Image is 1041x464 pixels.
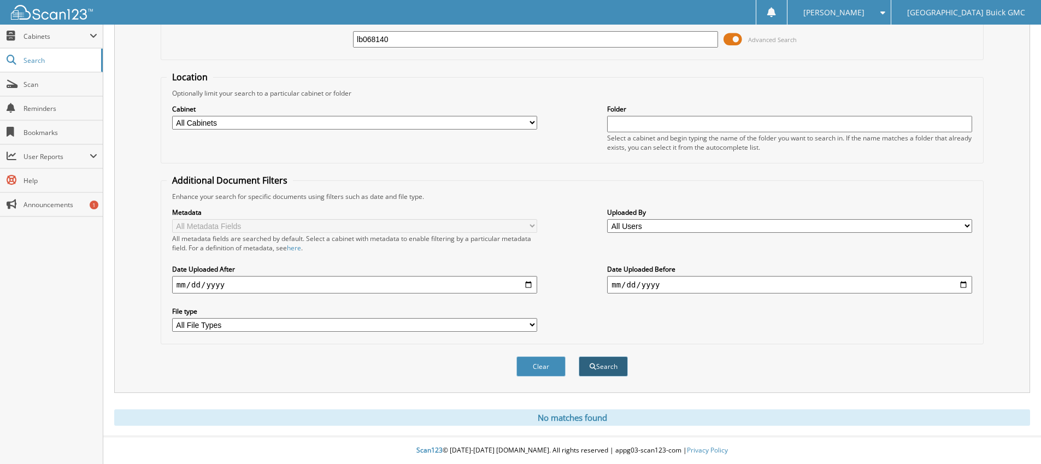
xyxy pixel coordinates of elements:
label: Date Uploaded After [172,265,537,274]
label: Cabinet [172,104,537,114]
button: Clear [516,356,566,377]
div: © [DATE]-[DATE] [DOMAIN_NAME]. All rights reserved | appg03-scan123-com | [103,437,1041,464]
span: Cabinets [23,32,90,41]
div: No matches found [114,409,1030,426]
div: Enhance your search for specific documents using filters such as date and file type. [167,192,978,201]
span: Scan [23,80,97,89]
iframe: Chat Widget [986,412,1041,464]
legend: Additional Document Filters [167,174,293,186]
img: scan123-logo-white.svg [11,5,93,20]
input: start [172,276,537,293]
span: Help [23,176,97,185]
span: User Reports [23,152,90,161]
span: Advanced Search [748,36,797,44]
button: Search [579,356,628,377]
div: 1 [90,201,98,209]
span: Search [23,56,96,65]
label: Folder [607,104,972,114]
div: All metadata fields are searched by default. Select a cabinet with metadata to enable filtering b... [172,234,537,252]
span: Announcements [23,200,97,209]
div: Select a cabinet and begin typing the name of the folder you want to search in. If the name match... [607,133,972,152]
a: Privacy Policy [687,445,728,455]
span: [GEOGRAPHIC_DATA] Buick GMC [907,9,1025,16]
a: here [287,243,301,252]
label: Date Uploaded Before [607,265,972,274]
label: Uploaded By [607,208,972,217]
label: File type [172,307,537,316]
span: Scan123 [416,445,443,455]
span: [PERSON_NAME] [803,9,864,16]
label: Metadata [172,208,537,217]
span: Reminders [23,104,97,113]
div: Optionally limit your search to a particular cabinet or folder [167,89,978,98]
span: Bookmarks [23,128,97,137]
legend: Location [167,71,213,83]
input: end [607,276,972,293]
